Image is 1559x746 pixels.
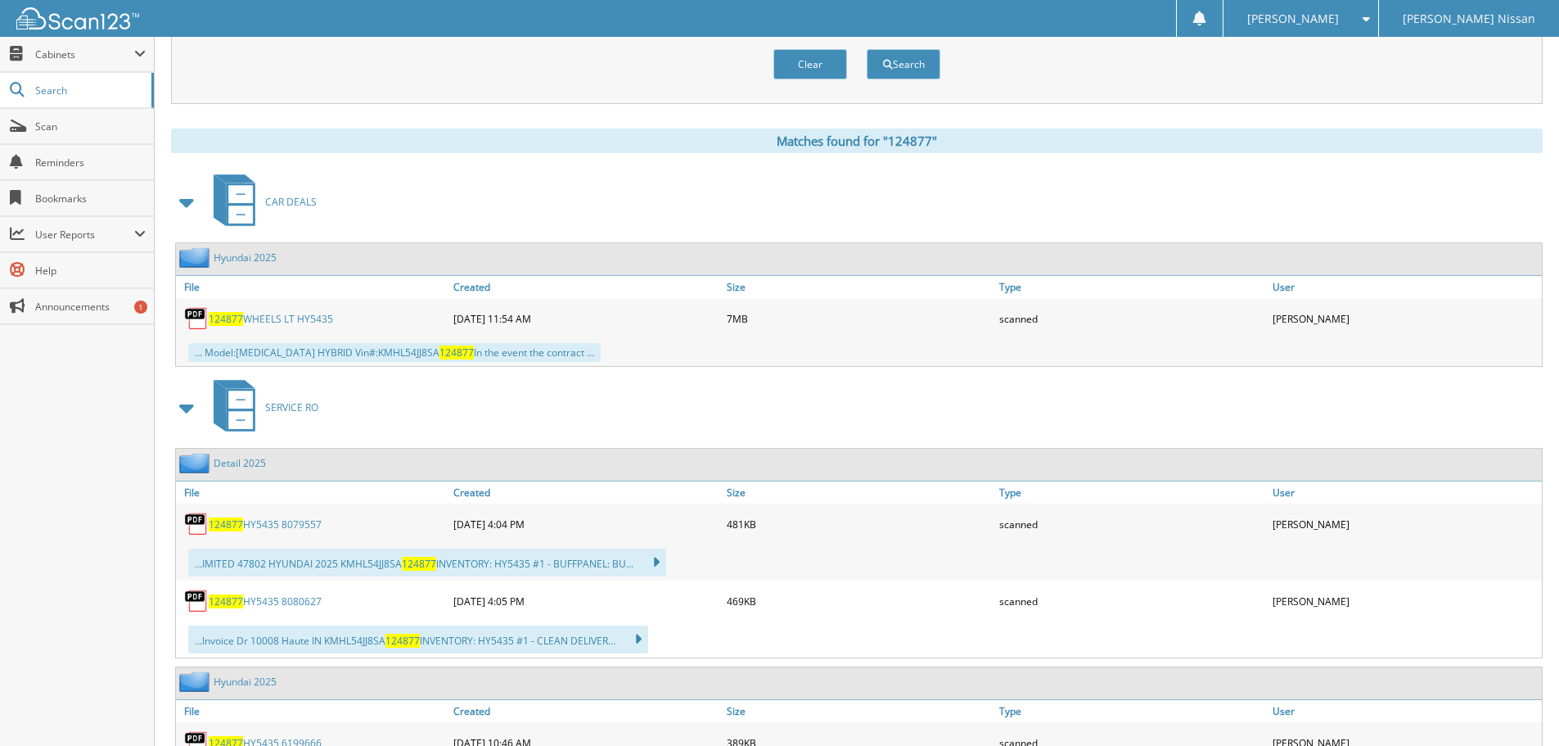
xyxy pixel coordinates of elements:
[723,482,996,504] a: Size
[176,276,449,298] a: File
[995,302,1268,335] div: scanned
[995,482,1268,504] a: Type
[1268,700,1542,722] a: User
[179,453,214,473] img: folder2.png
[214,675,277,689] a: Hyundai 2025
[449,276,723,298] a: Created
[449,585,723,617] div: [DATE] 4:05 PM
[867,49,940,79] button: Search
[188,549,666,576] div: ...IMITED 47802 HYUNDAI 2025 KMHL54JJ8SA INVENTORY: HY5435 #1 - BUFFPANEL: BU...
[773,49,847,79] button: Clear
[1403,14,1535,24] span: [PERSON_NAME] Nissan
[1268,482,1542,504] a: User
[449,302,723,335] div: [DATE] 11:54 AM
[204,170,317,234] a: CAR DEALS
[995,700,1268,722] a: Type
[209,518,243,531] span: 124877
[1268,508,1542,540] div: [PERSON_NAME]
[171,129,1543,153] div: Matches found for "124877"
[723,700,996,722] a: Size
[209,312,243,326] span: 124877
[184,306,209,331] img: PDF.png
[35,264,146,278] span: Help
[35,228,134,242] span: User Reports
[184,589,209,613] img: PDF.png
[723,276,996,298] a: Size
[1247,14,1339,24] span: [PERSON_NAME]
[188,343,601,362] div: ... Model:[MEDICAL_DATA] HYBRID Vin#:KMHL54JJ8SA In the event the contract ...
[723,508,996,540] div: 481KB
[35,120,146,133] span: Scan
[179,247,214,268] img: folder2.png
[188,626,648,653] div: ...Invoice Dr 10008 Haute IN KMHL54JJ8SA INVENTORY: HY5435 #1 - CLEAN DELIVER...
[35,47,134,61] span: Cabinets
[385,634,420,648] span: 124877
[1268,585,1542,617] div: [PERSON_NAME]
[35,192,146,206] span: Bookmarks
[209,312,333,326] a: 124877WHEELS LT HY5435
[209,595,322,608] a: 124877HY5435 8080627
[402,557,436,571] span: 124877
[995,585,1268,617] div: scanned
[723,585,996,617] div: 469KB
[214,456,266,470] a: Detail 2025
[1268,276,1542,298] a: User
[1477,667,1559,746] iframe: Chat Widget
[209,518,322,531] a: 124877HY5435 8079557
[265,400,318,414] span: SERVICE RO
[214,251,277,264] a: Hyundai 2025
[176,700,449,722] a: File
[35,156,146,170] span: Reminders
[439,346,474,359] span: 124877
[995,508,1268,540] div: scanned
[179,671,214,692] img: folder2.png
[265,195,317,209] span: CAR DEALS
[16,7,139,29] img: scan123-logo-white.svg
[1268,302,1542,335] div: [PERSON_NAME]
[449,482,723,504] a: Created
[995,276,1268,298] a: Type
[176,482,449,504] a: File
[209,595,243,608] span: 124877
[35,300,146,314] span: Announcements
[449,700,723,722] a: Created
[449,508,723,540] div: [DATE] 4:04 PM
[35,84,143,97] span: Search
[184,512,209,536] img: PDF.png
[204,375,318,440] a: SERVICE RO
[134,301,147,314] div: 1
[723,302,996,335] div: 7MB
